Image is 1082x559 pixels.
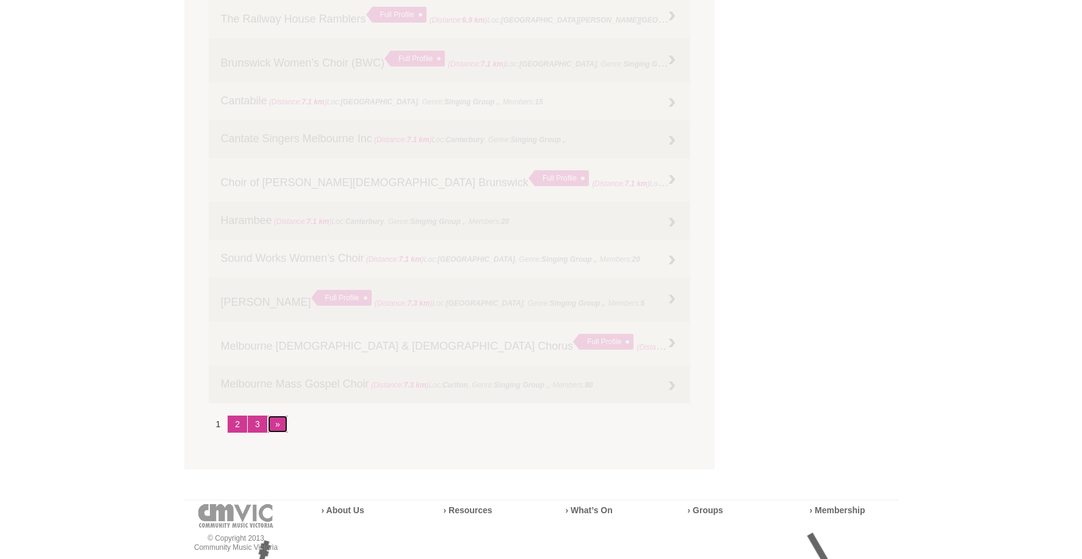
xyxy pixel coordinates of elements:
strong: 7.1 km [407,135,430,144]
a: Melbourne [DEMOGRAPHIC_DATA] & [DEMOGRAPHIC_DATA] Chorus Full Profile (Distance:7.3 km)Loc:, Genre:, [209,322,691,366]
p: © Copyright 2013 Community Music Victoria [184,534,288,552]
span: (Distance: ) [274,217,332,226]
strong: [GEOGRAPHIC_DATA][PERSON_NAME][GEOGRAPHIC_DATA] [501,13,717,25]
a: Sound Works Women’s Choir (Distance:7.1 km)Loc:[GEOGRAPHIC_DATA], Genre:Singing Group ,, Members:20 [209,240,691,278]
div: Full Profile [573,334,633,350]
a: Harambee (Distance:7.1 km)Loc:Canterbury, Genre:Singing Group ,, Members:20 [209,202,691,240]
span: Loc: , Genre: , Members: [430,13,846,25]
strong: Singing Group , [444,98,499,106]
span: Loc: , Genre: , Members: [267,98,543,106]
span: (Distance: ) [371,381,429,389]
strong: 7.1 km [481,60,503,68]
div: Full Profile [311,290,372,306]
div: Full Profile [384,51,445,67]
strong: 7.3 km [407,299,430,308]
strong: [GEOGRAPHIC_DATA] [341,98,418,106]
strong: Singing Group , [550,299,604,308]
strong: 6.9 km [462,16,485,24]
span: Loc: , Genre: , Members: [592,176,1025,189]
a: › Resources [444,505,492,515]
span: Loc: , Genre: , Members: [272,217,510,226]
li: 1 [209,416,228,433]
a: › Membership [810,505,865,515]
a: 3 [248,416,267,433]
span: Loc: , Genre: , [637,340,832,352]
span: Loc: , Genre: , [372,135,567,144]
strong: 20 [632,255,640,264]
strong: [GEOGRAPHIC_DATA] [438,255,515,264]
strong: Canterbury [345,217,384,226]
div: Full Profile [528,170,589,186]
a: › About Us [322,505,364,515]
span: (Distance: ) [448,60,506,68]
strong: 7.1 km [399,255,421,264]
span: Loc: , Genre: , Members: [364,255,640,264]
a: » [268,416,287,433]
strong: [GEOGRAPHIC_DATA] [446,299,524,308]
strong: Singing Group , [623,57,677,69]
strong: Carlton [442,381,468,389]
span: (Distance: ) [430,16,488,24]
a: Melbourne Mass Gospel Choir (Distance:7.3 km)Loc:Carlton, Genre:Singing Group ,, Members:80 [209,366,691,403]
img: cmvic-logo-footer.png [198,504,273,528]
strong: Singing Group , [410,217,464,226]
strong: Singing Group , [541,255,596,264]
span: (Distance: ) [592,179,650,188]
strong: 7.1 km [306,217,329,226]
a: Cantate Singers Melbourne Inc (Distance:7.1 km)Loc:Canterbury, Genre:Singing Group ,, [209,120,691,158]
span: (Distance: ) [366,255,424,264]
a: 2 [228,416,247,433]
span: (Distance: ) [375,299,433,308]
span: Loc: , Genre: , Members: [375,299,644,308]
a: › What’s On [566,505,613,515]
a: Brunswick Women’s Choir (BWC) Full Profile (Distance:7.1 km)Loc:[GEOGRAPHIC_DATA], Genre:Singing ... [209,38,691,82]
span: (Distance: ) [374,135,432,144]
div: Full Profile [366,7,427,23]
strong: [GEOGRAPHIC_DATA] [519,60,597,68]
strong: 20 [501,217,509,226]
strong: 7.1 km [625,179,647,188]
a: [PERSON_NAME] Full Profile (Distance:7.3 km)Loc:[GEOGRAPHIC_DATA], Genre:Singing Group ,, Members:5 [209,278,691,322]
strong: Canterbury [445,135,484,144]
span: (Distance: ) [637,340,695,352]
strong: 7.3 km [403,381,426,389]
strong: Singing Group , [510,135,564,144]
span: (Distance: ) [269,98,327,106]
a: › Groups [688,505,723,515]
strong: 5 [640,299,644,308]
a: Cantabile (Distance:7.1 km)Loc:[GEOGRAPHIC_DATA], Genre:Singing Group ,, Members:15 [209,82,691,120]
strong: 7.1 km [301,98,324,106]
span: Loc: , Genre: , Members: [448,57,722,69]
strong: 80 [585,381,593,389]
strong: Singing Group , [494,381,549,389]
a: Choir of [PERSON_NAME][DEMOGRAPHIC_DATA] Brunswick Full Profile (Distance:7.1 km)Loc:[GEOGRAPHIC_... [209,158,691,202]
strong: 15 [535,98,543,106]
span: Loc: , Genre: , Members: [369,381,593,389]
